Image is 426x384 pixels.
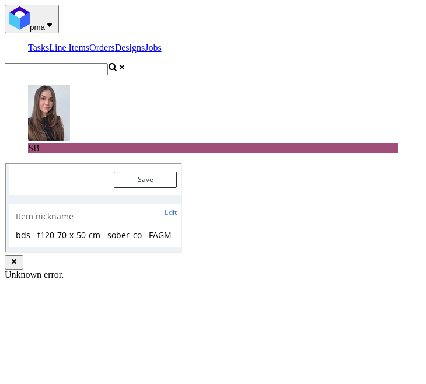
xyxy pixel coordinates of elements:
a: Line Items [49,43,89,53]
img: Sandra Beśka [28,85,70,141]
a: Orders [89,43,115,53]
button: Save [108,8,171,24]
figcaption: SB [28,143,398,153]
div: bds__t120-70-x-50-cm__sober_co__FAGM [10,65,171,77]
button: pma [5,5,59,33]
a: Edit [159,43,171,53]
span: pma [30,23,45,32]
a: Jobs [145,43,161,53]
img: logo [9,6,30,30]
div: Unknown error. [5,270,421,280]
div: Item nickname [3,40,178,65]
a: Designs [115,43,145,53]
a: Tasks [28,43,49,53]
